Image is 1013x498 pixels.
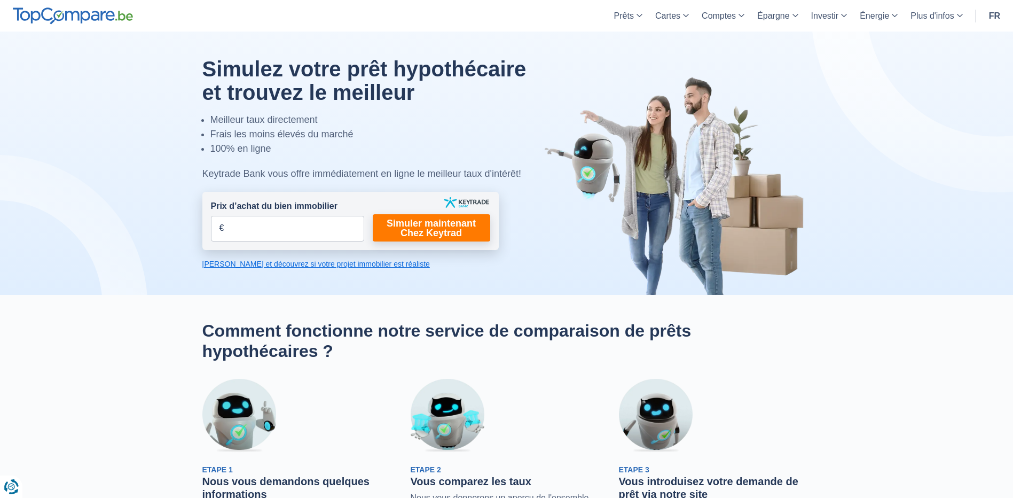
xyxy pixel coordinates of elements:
div: Keytrade Bank vous offre immédiatement en ligne le meilleur taux d'intérêt! [202,167,551,181]
a: [PERSON_NAME] et découvrez si votre projet immobilier est réaliste [202,259,499,269]
span: Etape 2 [411,465,441,474]
a: Simuler maintenant Chez Keytrad [373,214,490,242]
h3: Vous comparez les taux [411,475,603,488]
img: Etape 2 [411,379,484,453]
img: Etape 3 [619,379,693,453]
span: Etape 1 [202,465,233,474]
span: Etape 3 [619,465,649,474]
h2: Comment fonctionne notre service de comparaison de prêts hypothécaires ? [202,321,811,362]
li: Frais les moins élevés du marché [210,127,551,142]
span: € [219,222,224,235]
h1: Simulez votre prêt hypothécaire et trouvez le meilleur [202,57,551,104]
li: Meilleur taux directement [210,113,551,127]
img: keytrade [444,197,489,208]
img: Etape 1 [202,379,276,453]
li: 100% en ligne [210,142,551,156]
label: Prix d’achat du bien immobilier [211,200,337,213]
img: TopCompare [13,7,133,25]
img: image-hero [544,76,811,295]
